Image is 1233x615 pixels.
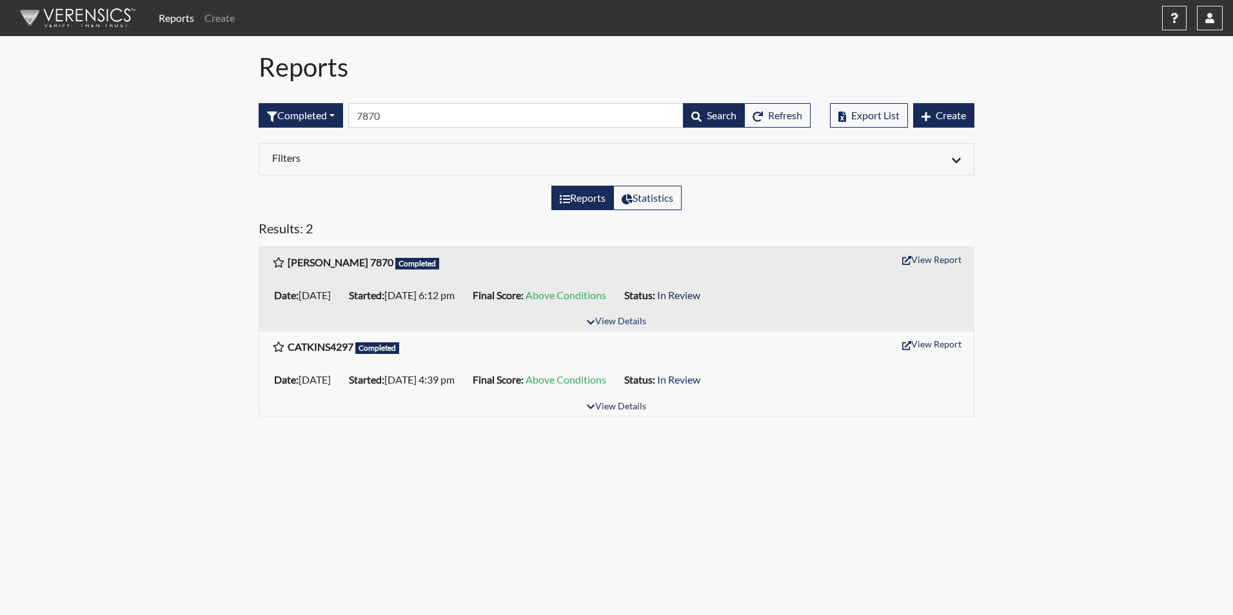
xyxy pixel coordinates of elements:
label: View the list of reports [551,186,614,210]
span: Search [707,109,736,121]
h1: Reports [259,52,974,83]
span: Refresh [768,109,802,121]
span: Completed [355,342,399,354]
h5: Results: 2 [259,220,974,241]
button: View Report [896,334,967,354]
button: Search [683,103,745,128]
span: In Review [657,289,700,301]
b: Date: [274,373,299,386]
span: Completed [395,258,439,269]
span: Above Conditions [526,289,606,301]
b: Status: [624,373,655,386]
li: [DATE] [269,285,344,306]
span: Create [936,109,966,121]
b: Final Score: [473,289,524,301]
b: Status: [624,289,655,301]
b: Started: [349,373,384,386]
label: View statistics about completed interviews [613,186,682,210]
button: Export List [830,103,908,128]
button: Refresh [744,103,811,128]
b: Started: [349,289,384,301]
h6: Filters [272,151,607,164]
div: Filter by interview status [259,103,343,128]
button: Create [913,103,974,128]
button: View Details [581,398,651,416]
b: [PERSON_NAME] 7870 [288,256,393,268]
li: [DATE] 4:39 pm [344,369,468,390]
b: Date: [274,289,299,301]
div: Click to expand/collapse filters [262,151,971,167]
b: Final Score: [473,373,524,386]
span: Above Conditions [526,373,606,386]
li: [DATE] [269,369,344,390]
b: CATKINS4297 [288,340,353,353]
button: Completed [259,103,343,128]
li: [DATE] 6:12 pm [344,285,468,306]
button: View Details [581,313,651,331]
input: Search by Registration ID, Interview Number, or Investigation Name. [348,103,684,128]
span: Export List [851,109,900,121]
a: Reports [153,5,199,31]
span: In Review [657,373,700,386]
button: View Report [896,249,967,269]
a: Create [199,5,240,31]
